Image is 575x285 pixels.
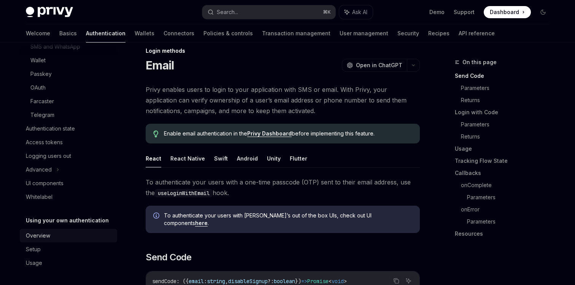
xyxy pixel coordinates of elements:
[454,8,475,16] a: Support
[20,81,117,94] a: OAuth
[30,97,54,106] div: Farcaster
[204,278,207,285] span: :
[467,216,555,228] a: Parameters
[339,5,373,19] button: Ask AI
[307,278,329,285] span: Promise
[59,24,77,43] a: Basics
[537,6,549,18] button: Toggle dark mode
[30,83,46,92] div: OAuth
[164,212,412,227] span: To authenticate your users with [PERSON_NAME]’s out of the box UIs, check out UI components .
[20,122,117,135] a: Authentication state
[20,108,117,122] a: Telegram
[153,131,159,137] svg: Tip
[490,8,519,16] span: Dashboard
[20,242,117,256] a: Setup
[340,24,388,43] a: User management
[176,278,189,285] span: : ({
[26,179,64,188] div: UI components
[352,8,367,16] span: Ask AI
[455,228,555,240] a: Resources
[225,278,228,285] span: ,
[207,278,225,285] span: string
[146,58,174,72] h1: Email
[267,150,281,167] button: Unity
[26,216,109,225] h5: Using your own authentication
[356,61,402,69] span: Open in ChatGPT
[189,278,204,285] span: email
[26,192,52,202] div: Whitelabel
[195,220,208,227] a: here
[342,59,407,72] button: Open in ChatGPT
[461,203,555,216] a: onError
[455,143,555,155] a: Usage
[20,190,117,204] a: Whitelabel
[170,150,205,167] button: React Native
[344,278,347,285] span: >
[26,124,75,133] div: Authentication state
[228,278,268,285] span: disableSignup
[237,150,258,167] button: Android
[268,278,274,285] span: ?:
[429,8,445,16] a: Demo
[155,189,213,197] code: useLoginWithEmail
[455,155,555,167] a: Tracking Flow State
[301,278,307,285] span: =>
[164,24,194,43] a: Connectors
[20,229,117,242] a: Overview
[332,278,344,285] span: void
[153,213,161,220] svg: Info
[484,6,531,18] a: Dashboard
[461,131,555,143] a: Returns
[461,118,555,131] a: Parameters
[214,150,228,167] button: Swift
[20,135,117,149] a: Access tokens
[247,130,292,137] a: Privy Dashboard
[20,149,117,163] a: Logging users out
[290,150,307,167] button: Flutter
[26,24,50,43] a: Welcome
[20,94,117,108] a: Farcaster
[428,24,450,43] a: Recipes
[30,69,52,79] div: Passkey
[30,110,54,120] div: Telegram
[152,278,176,285] span: sendCode
[461,179,555,191] a: onComplete
[455,70,555,82] a: Send Code
[26,231,50,240] div: Overview
[455,167,555,179] a: Callbacks
[262,24,330,43] a: Transaction management
[20,54,117,67] a: Wallet
[164,130,412,137] span: Enable email authentication in the before implementing this feature.
[146,84,420,116] span: Privy enables users to login to your application with SMS or email. With Privy, your application ...
[30,56,46,65] div: Wallet
[20,176,117,190] a: UI components
[20,256,117,270] a: Usage
[20,67,117,81] a: Passkey
[26,7,73,17] img: dark logo
[329,278,332,285] span: <
[26,138,63,147] div: Access tokens
[86,24,125,43] a: Authentication
[455,106,555,118] a: Login with Code
[202,5,335,19] button: Search...⌘K
[323,9,331,15] span: ⌘ K
[146,47,420,55] div: Login methods
[397,24,419,43] a: Security
[459,24,495,43] a: API reference
[461,82,555,94] a: Parameters
[26,165,52,174] div: Advanced
[146,150,161,167] button: React
[461,94,555,106] a: Returns
[26,258,42,268] div: Usage
[146,251,192,263] span: Send Code
[135,24,154,43] a: Wallets
[467,191,555,203] a: Parameters
[462,58,497,67] span: On this page
[146,177,420,198] span: To authenticate your users with a one-time passcode (OTP) sent to their email address, use the hook.
[274,278,295,285] span: boolean
[217,8,238,17] div: Search...
[295,278,301,285] span: })
[26,151,71,161] div: Logging users out
[26,245,41,254] div: Setup
[203,24,253,43] a: Policies & controls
